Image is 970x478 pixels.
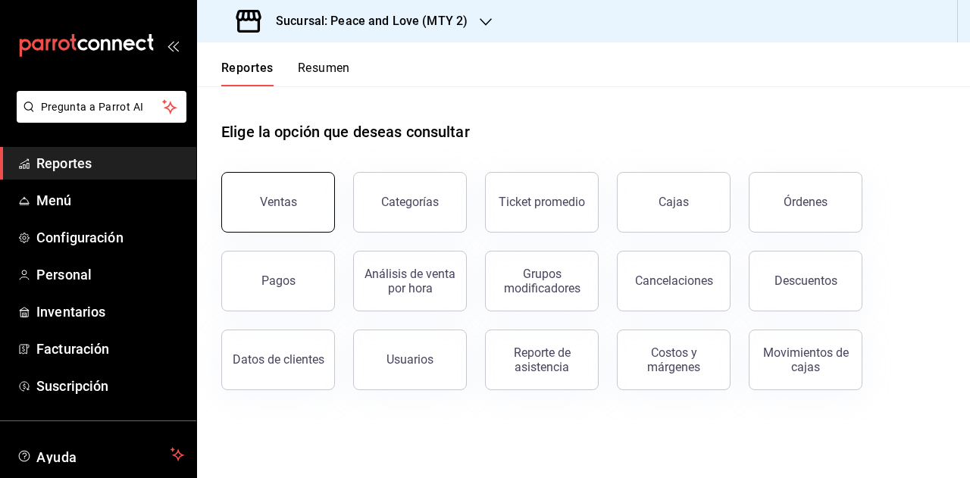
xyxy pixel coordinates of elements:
[260,195,297,209] div: Ventas
[363,267,457,295] div: Análisis de venta por hora
[749,330,862,390] button: Movimientos de cajas
[298,61,350,86] button: Resumen
[17,91,186,123] button: Pregunta a Parrot AI
[617,251,731,311] button: Cancelaciones
[36,376,184,396] span: Suscripción
[36,445,164,464] span: Ayuda
[353,251,467,311] button: Análisis de venta por hora
[485,330,599,390] button: Reporte de asistencia
[261,273,296,288] div: Pagos
[759,345,853,374] div: Movimientos de cajas
[635,273,713,288] div: Cancelaciones
[617,172,731,233] button: Cajas
[36,339,184,359] span: Facturación
[353,330,467,390] button: Usuarios
[36,301,184,322] span: Inventarios
[627,345,721,374] div: Costos y márgenes
[659,195,689,209] div: Cajas
[784,195,828,209] div: Órdenes
[36,190,184,211] span: Menú
[617,330,731,390] button: Costos y márgenes
[485,251,599,311] button: Grupos modificadores
[495,345,589,374] div: Reporte de asistencia
[749,172,862,233] button: Órdenes
[499,195,585,209] div: Ticket promedio
[221,251,335,311] button: Pagos
[36,227,184,248] span: Configuración
[221,61,274,86] button: Reportes
[167,39,179,52] button: open_drawer_menu
[386,352,433,367] div: Usuarios
[221,120,470,143] h1: Elige la opción que deseas consultar
[36,264,184,285] span: Personal
[233,352,324,367] div: Datos de clientes
[221,330,335,390] button: Datos de clientes
[41,99,163,115] span: Pregunta a Parrot AI
[36,153,184,173] span: Reportes
[221,172,335,233] button: Ventas
[221,61,350,86] div: navigation tabs
[495,267,589,295] div: Grupos modificadores
[353,172,467,233] button: Categorías
[774,273,837,288] div: Descuentos
[485,172,599,233] button: Ticket promedio
[749,251,862,311] button: Descuentos
[381,195,439,209] div: Categorías
[11,110,186,126] a: Pregunta a Parrot AI
[264,12,468,30] h3: Sucursal: Peace and Love (MTY 2)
